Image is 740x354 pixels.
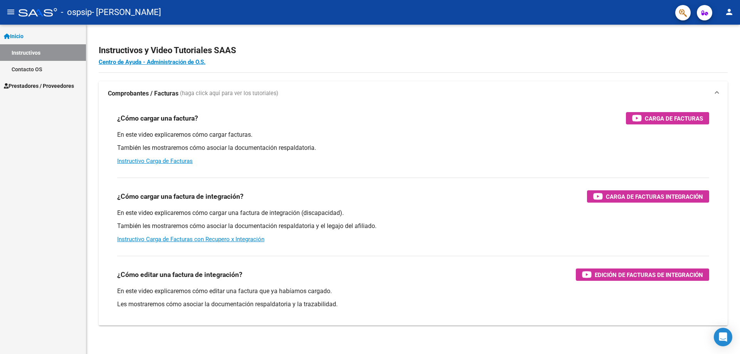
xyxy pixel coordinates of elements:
span: (haga click aquí para ver los tutoriales) [180,89,278,98]
h3: ¿Cómo cargar una factura de integración? [117,191,244,202]
p: En este video explicaremos cómo editar una factura que ya habíamos cargado. [117,287,709,295]
button: Edición de Facturas de integración [576,268,709,281]
div: Open Intercom Messenger [714,328,732,346]
p: También les mostraremos cómo asociar la documentación respaldatoria y el legajo del afiliado. [117,222,709,230]
a: Instructivo Carga de Facturas [117,158,193,164]
p: En este video explicaremos cómo cargar facturas. [117,131,709,139]
h3: ¿Cómo cargar una factura? [117,113,198,124]
button: Carga de Facturas [626,112,709,124]
span: - [PERSON_NAME] [92,4,161,21]
mat-icon: person [725,7,734,17]
mat-icon: menu [6,7,15,17]
span: Edición de Facturas de integración [595,270,703,280]
h3: ¿Cómo editar una factura de integración? [117,269,242,280]
a: Centro de Ayuda - Administración de O.S. [99,59,205,65]
span: Prestadores / Proveedores [4,82,74,90]
strong: Comprobantes / Facturas [108,89,178,98]
h2: Instructivos y Video Tutoriales SAAS [99,43,728,58]
span: Carga de Facturas [645,114,703,123]
div: Comprobantes / Facturas (haga click aquí para ver los tutoriales) [99,106,728,325]
a: Instructivo Carga de Facturas con Recupero x Integración [117,236,264,243]
span: Inicio [4,32,24,40]
p: En este video explicaremos cómo cargar una factura de integración (discapacidad). [117,209,709,217]
mat-expansion-panel-header: Comprobantes / Facturas (haga click aquí para ver los tutoriales) [99,81,728,106]
span: Carga de Facturas Integración [606,192,703,201]
p: Les mostraremos cómo asociar la documentación respaldatoria y la trazabilidad. [117,300,709,309]
button: Carga de Facturas Integración [587,190,709,203]
p: También les mostraremos cómo asociar la documentación respaldatoria. [117,144,709,152]
span: - ospsip [61,4,92,21]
